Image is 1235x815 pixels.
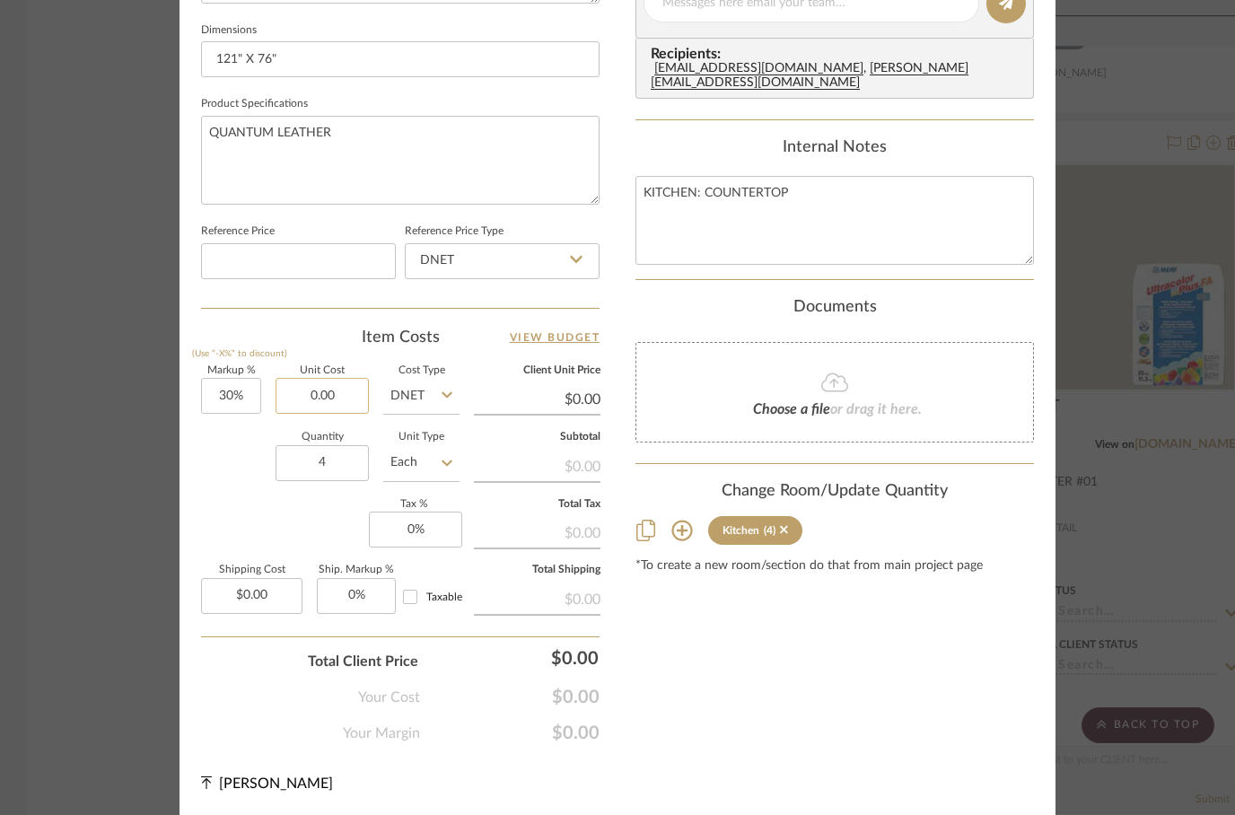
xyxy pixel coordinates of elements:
[201,26,257,35] label: Dimensions
[369,500,460,509] label: Tax %
[635,559,1034,574] div: *To create a new room/section do that from main project page
[201,100,308,109] label: Product Specifications
[723,524,759,537] div: Kitchen
[651,46,1026,62] span: Recipients:
[474,500,600,509] label: Total Tax
[474,433,600,442] label: Subtotal
[753,402,830,416] span: Choose a file
[474,366,600,375] label: Client Unit Price
[383,433,460,442] label: Unit Type
[420,723,600,744] span: $0.00
[358,687,420,708] span: Your Cost
[308,651,418,672] span: Total Client Price
[426,592,462,602] span: Taxable
[635,482,1034,502] div: Change Room/Update Quantity
[201,565,302,574] label: Shipping Cost
[510,327,600,348] a: View Budget
[201,366,261,375] label: Markup %
[405,227,504,236] label: Reference Price Type
[635,298,1034,318] div: Documents
[276,433,369,442] label: Quantity
[343,723,420,744] span: Your Margin
[219,776,333,791] span: [PERSON_NAME]
[474,515,600,548] div: $0.00
[830,402,922,416] span: or drag it here.
[317,565,396,574] label: Ship. Markup %
[635,138,1034,158] div: Internal Notes
[764,524,775,537] div: (4)
[651,62,1026,91] div: ,
[420,687,600,708] span: $0.00
[201,41,600,77] input: Enter the dimensions of this item
[201,327,600,348] div: Item Costs
[276,366,369,375] label: Unit Cost
[383,366,460,375] label: Cost Type
[474,565,600,574] label: Total Shipping
[474,582,600,614] div: $0.00
[201,227,275,236] label: Reference Price
[474,449,600,481] div: $0.00
[427,640,607,676] div: $0.00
